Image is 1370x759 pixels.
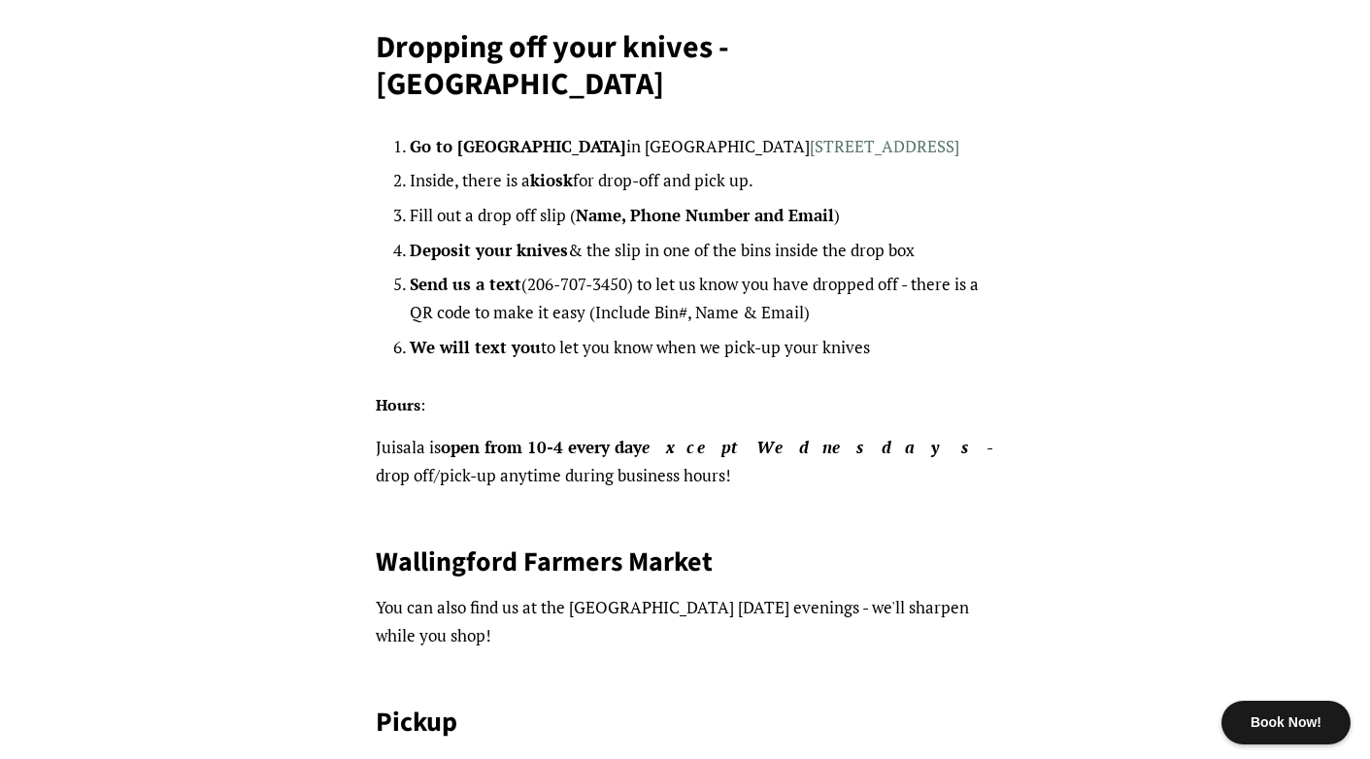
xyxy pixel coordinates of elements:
li: in [GEOGRAPHIC_DATA] [410,133,994,161]
strong: open from 10-4 every day [441,436,986,458]
em: except Wednesdays [642,436,986,458]
div: Book Now! [1221,701,1351,744]
a: [STREET_ADDRESS] [810,135,959,157]
li: Inside, there is a for drop-off and pick up. [410,167,994,195]
h2: Wallingford Farmers Market [376,544,994,579]
strong: Name, Phone Number and Email [576,204,834,226]
strong: Send us a text [410,273,521,295]
li: Fill out a drop off slip ( ) [410,202,994,230]
h2: Pickup [376,705,994,740]
strong: Hours [376,394,420,415]
strong: Deposit your knives [410,239,568,261]
li: (206-707-3450) to let us know you have dropped off - there is a QR code to make it easy (Include ... [410,271,994,327]
h1: Dropping off your knives - [GEOGRAPHIC_DATA] [376,29,994,104]
strong: Go to [GEOGRAPHIC_DATA] [410,135,626,157]
strong: We will text you [410,336,541,358]
p: Juisala is - drop off/pick-up anytime during business hours! [376,434,994,490]
p: You can also find us at the [GEOGRAPHIC_DATA] [DATE] evenings - we'll sharpen while you shop! [376,594,994,650]
li: & the slip in one of the bins inside the drop box [410,237,994,265]
li: to let you know when we pick-up your knives [410,334,994,362]
span: : [420,394,425,415]
strong: kiosk [530,169,573,191]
